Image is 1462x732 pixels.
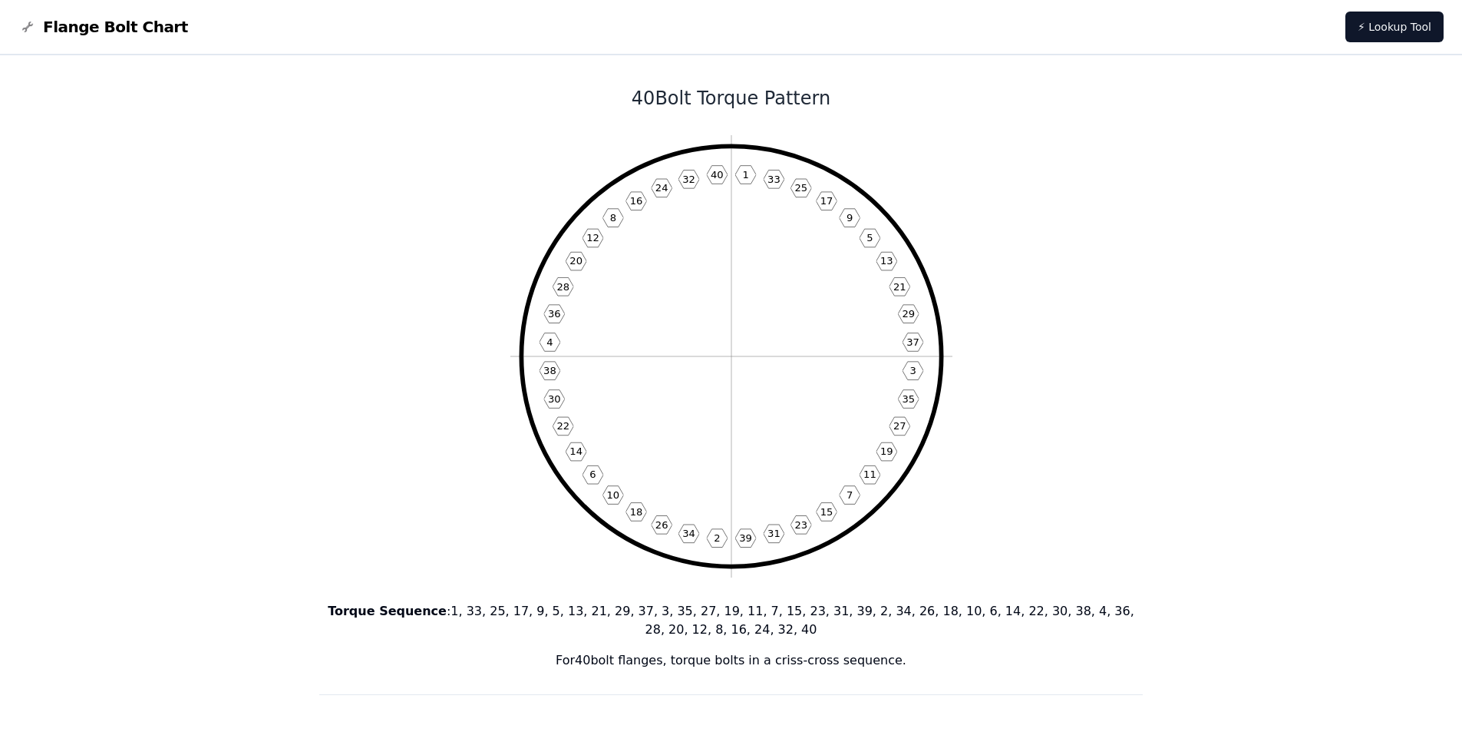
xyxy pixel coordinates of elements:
[556,420,569,432] text: 22
[711,169,724,181] text: 40
[820,506,833,518] text: 15
[767,528,781,539] text: 31
[846,212,852,224] text: 9
[655,519,668,531] text: 26
[1345,12,1444,42] a: ⚡ Lookup Tool
[43,16,188,38] span: Flange Bolt Chart
[880,445,893,457] text: 19
[629,506,642,518] text: 18
[863,469,876,480] text: 11
[609,212,615,224] text: 8
[319,602,1144,639] p: : 1, 33, 25, 17, 9, 5, 13, 21, 29, 37, 3, 35, 27, 19, 11, 7, 15, 23, 31, 39, 2, 34, 26, 18, 10, 6...
[629,195,642,207] text: 16
[547,393,560,405] text: 30
[18,18,37,36] img: Flange Bolt Chart Logo
[880,255,893,267] text: 13
[866,232,873,243] text: 5
[319,86,1144,111] h1: 40 Bolt Torque Pattern
[556,281,569,293] text: 28
[846,489,852,501] text: 7
[543,365,556,376] text: 38
[569,445,582,457] text: 14
[767,174,781,185] text: 33
[820,195,833,207] text: 17
[742,169,748,181] text: 1
[606,489,619,501] text: 10
[714,532,720,544] text: 2
[319,651,1144,670] p: For 40 bolt flanges, torque bolts in a criss-cross sequence.
[794,182,807,194] text: 25
[569,255,582,267] text: 20
[586,232,599,243] text: 12
[902,308,915,320] text: 29
[589,469,596,480] text: 6
[546,336,553,348] text: 4
[655,182,668,194] text: 24
[893,420,906,432] text: 27
[18,16,188,38] a: Flange Bolt Chart LogoFlange Bolt Chart
[739,532,752,544] text: 39
[902,393,915,405] text: 35
[682,528,695,539] text: 34
[906,336,919,348] text: 37
[547,308,560,320] text: 36
[893,281,906,293] text: 21
[909,365,916,376] text: 3
[682,174,695,185] text: 32
[794,519,807,531] text: 23
[328,604,447,618] b: Torque Sequence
